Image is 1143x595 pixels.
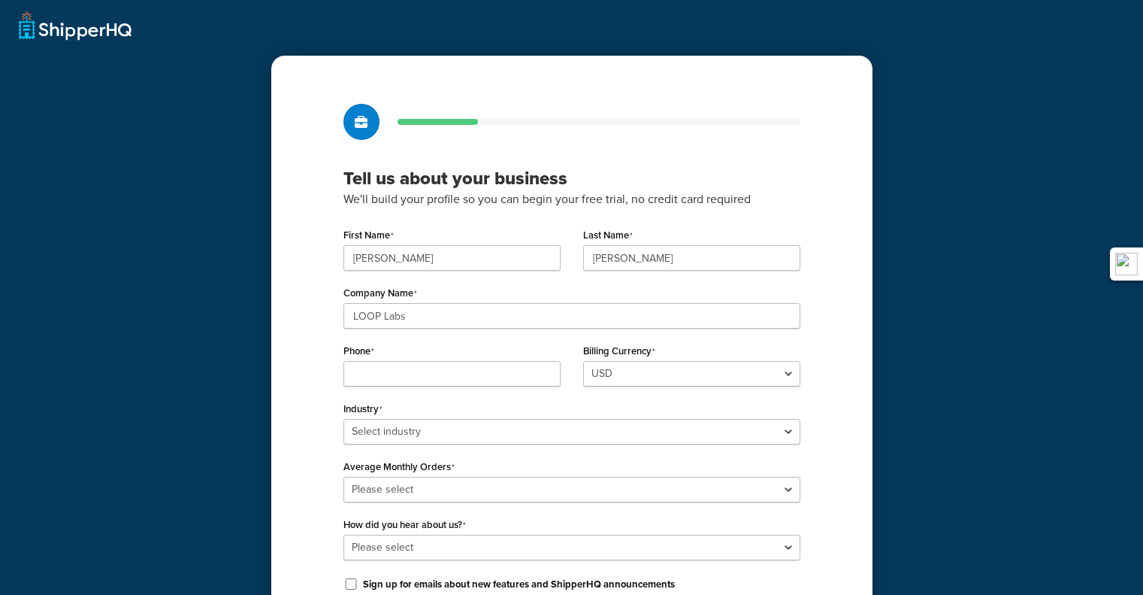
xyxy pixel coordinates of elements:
[343,461,455,473] label: Average Monthly Orders
[343,287,417,299] label: Company Name
[363,578,675,591] label: Sign up for emails about new features and ShipperHQ announcements
[343,190,800,209] p: We'll build your profile so you can begin your free trial, no credit card required
[343,519,466,531] label: How did you hear about us?
[583,345,655,357] label: Billing Currency
[343,167,800,190] h3: Tell us about your business
[343,229,394,241] label: First Name
[343,345,374,357] label: Phone
[583,229,633,241] label: Last Name
[343,403,383,415] label: Industry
